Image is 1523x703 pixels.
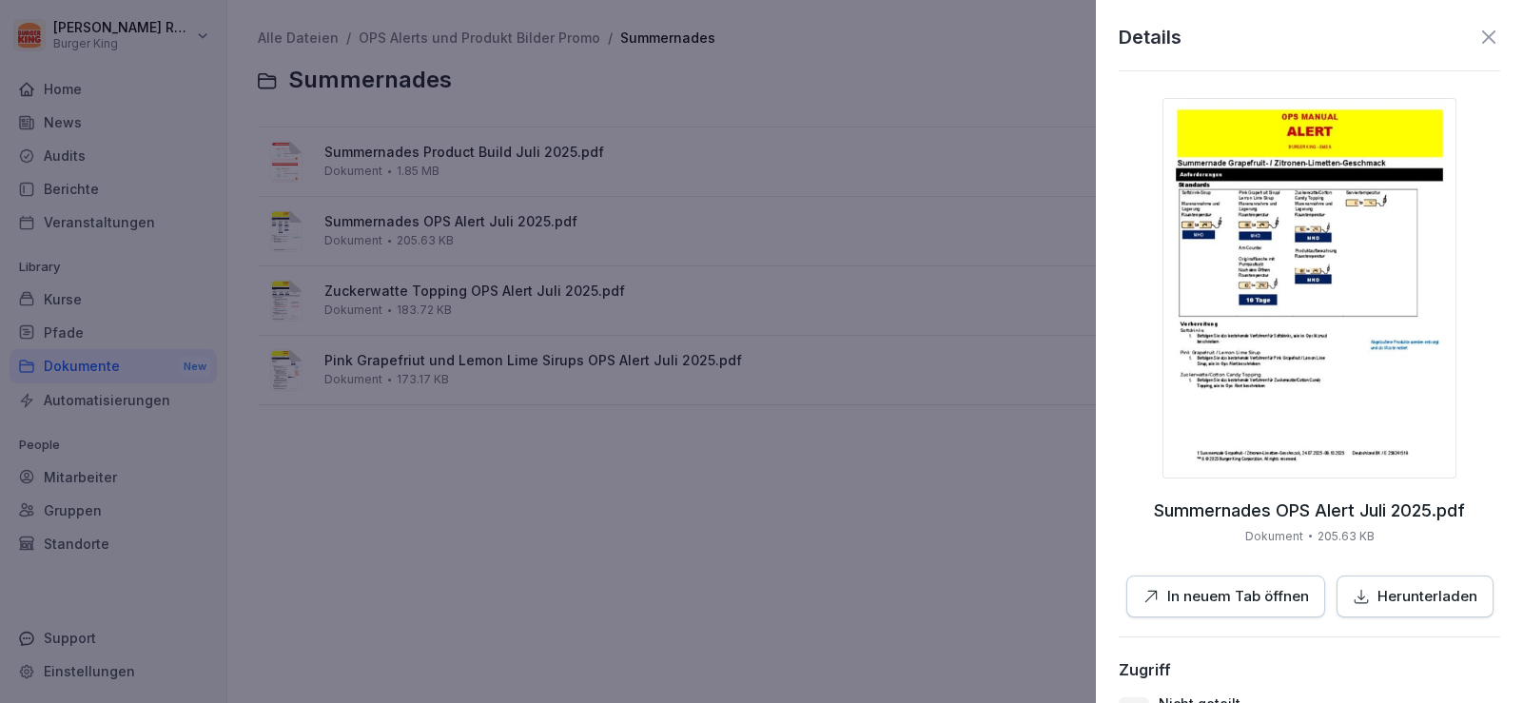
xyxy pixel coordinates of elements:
p: Herunterladen [1377,586,1477,608]
img: thumbnail [1162,98,1456,478]
p: Details [1119,23,1181,51]
div: Zugriff [1119,660,1171,679]
p: In neuem Tab öffnen [1167,586,1309,608]
p: 205.63 KB [1318,528,1375,545]
button: Herunterladen [1337,576,1494,618]
p: Dokument [1245,528,1303,545]
p: Summernades OPS Alert Juli 2025.pdf [1154,501,1465,520]
button: In neuem Tab öffnen [1126,576,1325,618]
